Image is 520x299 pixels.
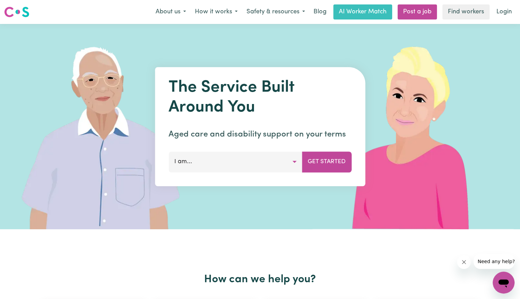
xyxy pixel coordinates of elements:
button: How it works [190,5,242,19]
button: I am... [169,152,302,172]
button: Get Started [302,152,351,172]
a: AI Worker Match [333,4,392,19]
button: About us [151,5,190,19]
span: Need any help? [4,5,41,10]
iframe: Close message [457,255,471,269]
iframe: Message from company [474,254,515,269]
a: Post a job [398,4,437,19]
button: Safety & resources [242,5,309,19]
iframe: Button to launch messaging window [493,272,515,294]
a: Find workers [442,4,490,19]
a: Login [492,4,516,19]
a: Blog [309,4,331,19]
p: Aged care and disability support on your terms [169,128,351,141]
h1: The Service Built Around You [169,78,351,117]
img: Careseekers logo [4,6,29,18]
a: Careseekers logo [4,4,29,20]
h2: How can we help you? [39,273,482,286]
